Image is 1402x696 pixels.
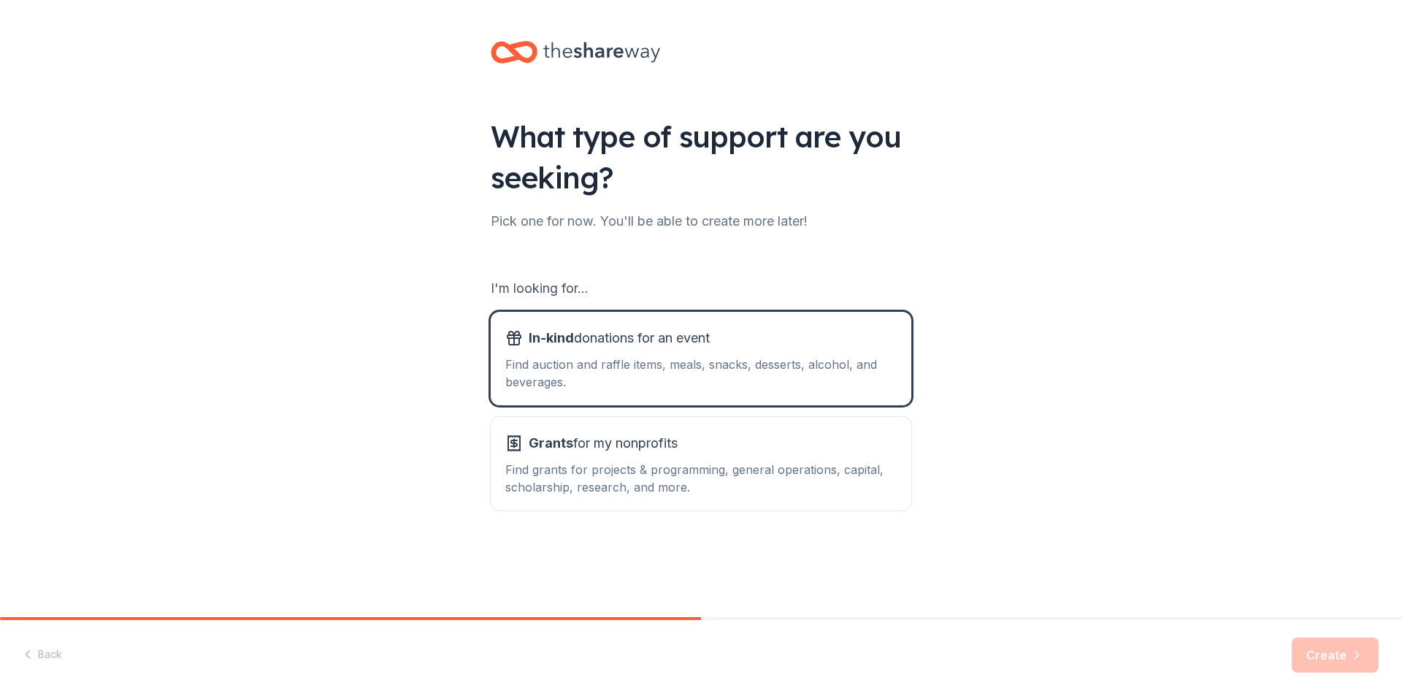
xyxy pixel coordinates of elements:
button: In-kinddonations for an eventFind auction and raffle items, meals, snacks, desserts, alcohol, and... [491,312,911,405]
span: donations for an event [529,326,710,350]
button: Grantsfor my nonprofitsFind grants for projects & programming, general operations, capital, schol... [491,417,911,510]
span: In-kind [529,330,574,345]
div: Pick one for now. You'll be able to create more later! [491,210,911,233]
div: Find auction and raffle items, meals, snacks, desserts, alcohol, and beverages. [505,356,897,391]
span: Grants [529,435,573,451]
div: What type of support are you seeking? [491,116,911,198]
div: I'm looking for... [491,277,911,300]
div: Find grants for projects & programming, general operations, capital, scholarship, research, and m... [505,461,897,496]
span: for my nonprofits [529,432,678,455]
